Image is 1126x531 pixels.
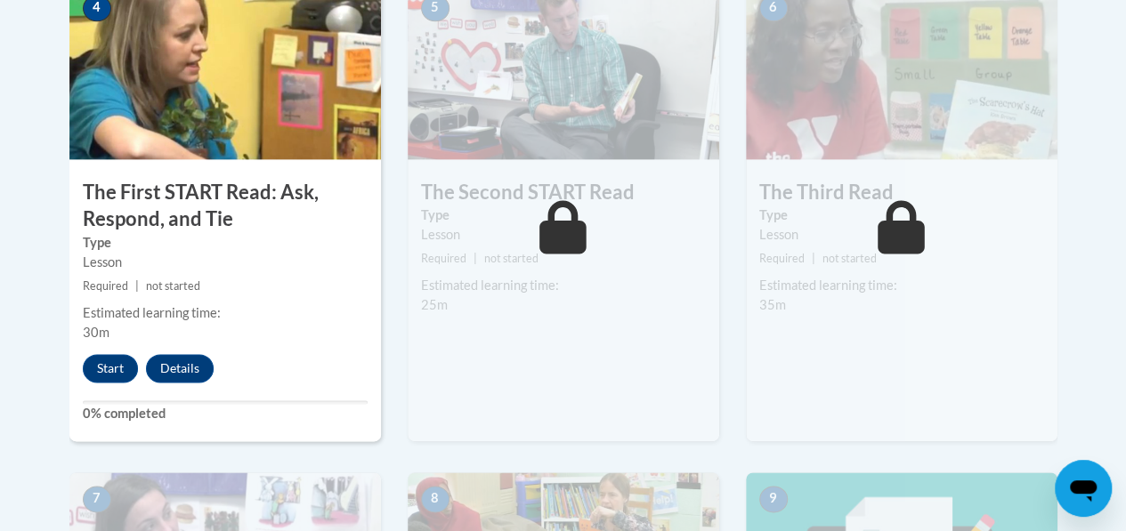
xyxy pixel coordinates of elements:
span: Required [83,279,128,293]
h3: The Second START Read [408,179,719,206]
label: Type [759,205,1044,225]
span: Required [421,252,466,265]
iframe: Button to launch messaging window [1055,460,1112,517]
label: Type [83,233,368,253]
button: Details [146,354,214,382]
label: 0% completed [83,404,368,423]
span: 35m [759,297,786,312]
span: not started [146,279,200,293]
div: Estimated learning time: [759,276,1044,295]
h3: The Third Read [746,179,1057,206]
span: 8 [421,486,450,512]
span: | [135,279,139,293]
span: not started [822,252,877,265]
div: Lesson [421,225,706,245]
div: Lesson [83,253,368,272]
span: 9 [759,486,788,512]
span: not started [484,252,539,265]
div: Estimated learning time: [421,276,706,295]
span: | [812,252,815,265]
div: Estimated learning time: [83,303,368,323]
span: 25m [421,297,448,312]
label: Type [421,205,706,225]
button: Start [83,354,138,382]
div: Lesson [759,225,1044,245]
span: 7 [83,486,111,512]
span: | [474,252,477,265]
h3: The First START Read: Ask, Respond, and Tie [69,179,381,234]
span: 30m [83,325,109,340]
span: Required [759,252,805,265]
